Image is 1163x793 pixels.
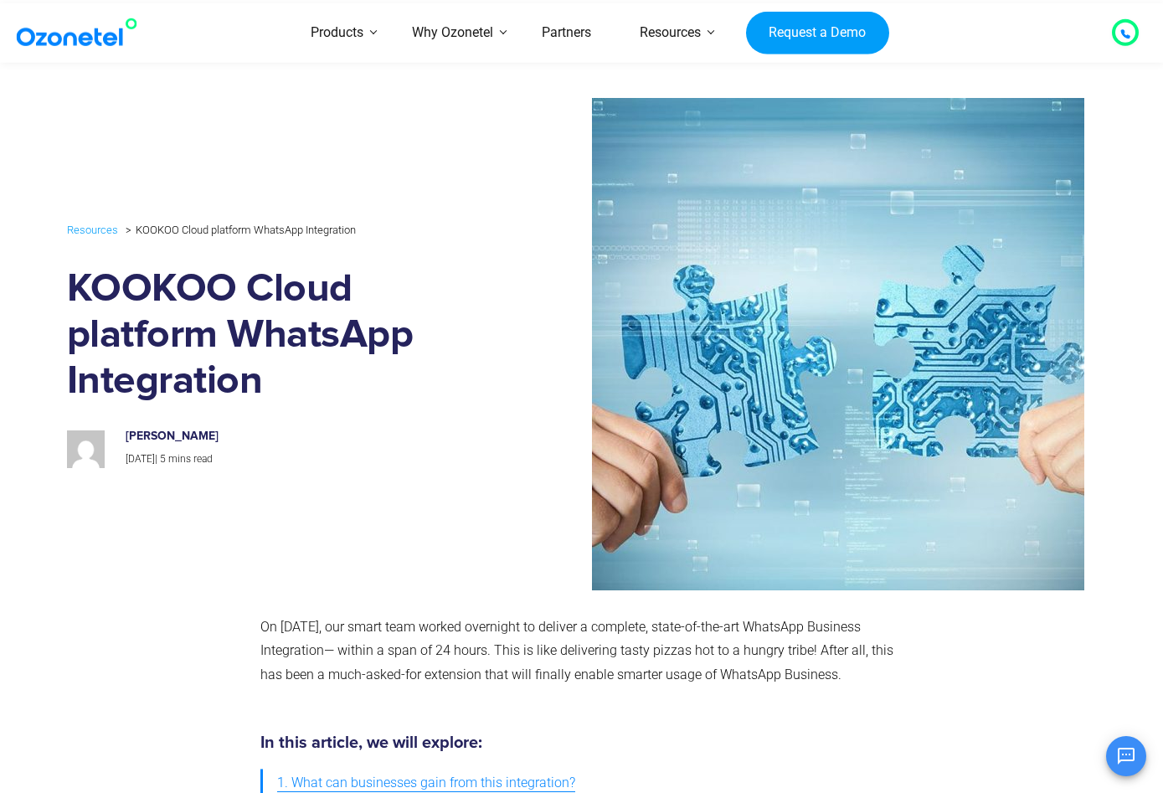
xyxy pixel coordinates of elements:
[388,3,517,63] a: Why Ozonetel
[126,453,155,465] span: [DATE]
[121,219,356,240] li: KOOKOO Cloud platform WhatsApp Integration
[746,11,889,54] a: Request a Demo
[615,3,725,63] a: Resources
[67,430,105,468] img: 4b37bf29a85883ff6b7148a8970fe41aab027afb6e69c8ab3d6dde174307cbd0
[160,453,166,465] span: 5
[168,453,213,465] span: mins read
[67,220,118,239] a: Resources
[1106,736,1146,776] button: Open chat
[260,615,896,687] p: On [DATE], our smart team worked overnight to deliver a complete, state-of-the-art WhatsApp Busin...
[517,3,615,63] a: Partners
[286,3,388,63] a: Products
[126,430,479,444] h6: [PERSON_NAME]
[126,451,479,469] p: |
[260,734,896,751] h5: In this article, we will explore:
[67,266,497,404] h1: KOOKOO Cloud platform WhatsApp Integration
